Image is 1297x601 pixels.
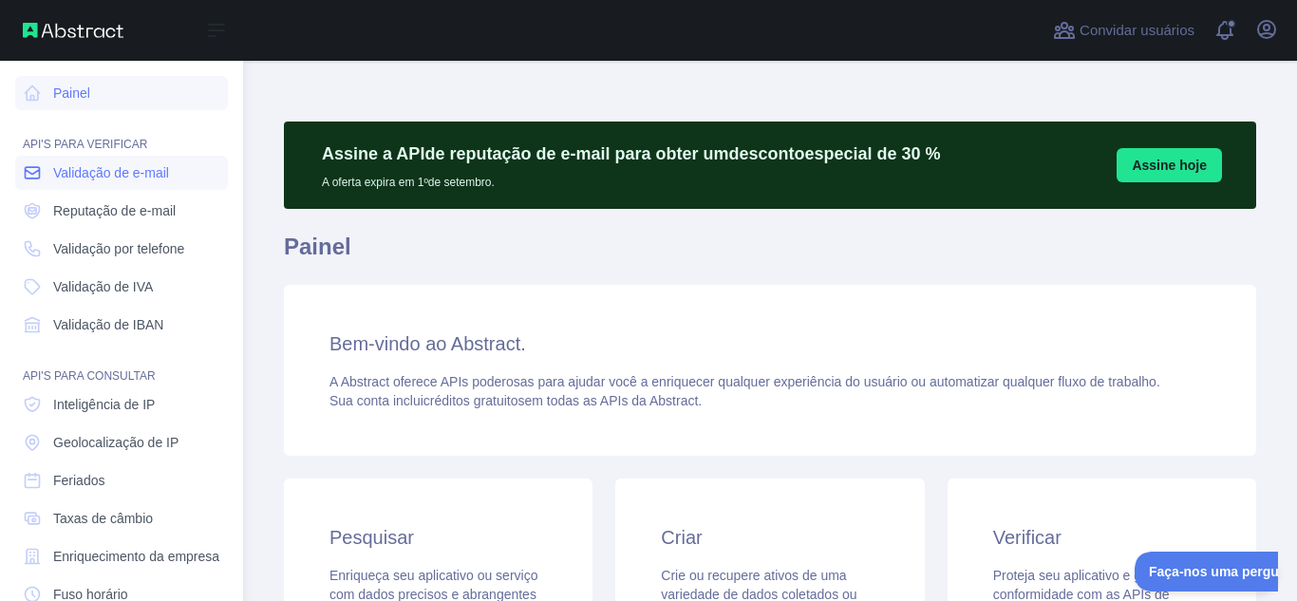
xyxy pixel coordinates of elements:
a: Validação de e-mail [15,156,228,190]
a: Feriados [15,463,228,498]
font: em todas as APIs da Abstract. [524,393,702,408]
font: Reputação de e-mail [53,203,176,218]
a: Reputação de e-mail [15,194,228,228]
button: Convidar usuários [1049,15,1198,46]
font: desconto [728,144,804,163]
a: Enriquecimento da empresa [15,539,228,573]
font: Validação de IBAN [53,317,163,332]
font: Criar [661,527,702,548]
font: Assine hoje [1132,158,1207,173]
font: Assine a API [322,144,424,163]
font: Validação de e-mail [53,165,169,180]
font: Sua conta inclui [329,393,423,408]
a: Inteligência de IP [15,387,228,422]
font: Pesquisar [329,527,414,548]
font: A oferta expira em 1º [322,176,428,189]
font: Geolocalização de IP [53,435,179,450]
font: Painel [284,234,351,259]
a: Painel [15,76,228,110]
font: Verificar [993,527,1062,548]
font: Validação por telefone [53,241,184,256]
font: API'S PARA VERIFICAR [23,138,147,151]
font: . [491,176,494,189]
a: Validação de IVA [15,270,228,304]
font: Faça-nos uma pergunta [14,12,164,28]
button: Assine hoje [1117,148,1222,182]
font: especial de [805,144,897,163]
font: créditos gratuitos [423,393,525,408]
a: Validação de IBAN [15,308,228,342]
font: Bem-vindo ao Abstract. [329,333,526,354]
font: Enriquecimento da empresa [53,549,219,564]
font: Taxas de câmbio [53,511,153,526]
font: 30 % [902,144,941,163]
font: de reputação de e-mail para obter um [424,144,728,163]
font: API'S PARA CONSULTAR [23,369,156,383]
font: Painel [53,85,90,101]
a: Taxas de câmbio [15,501,228,535]
font: Validação de IVA [53,279,153,294]
font: de setembro [428,176,492,189]
a: Validação por telefone [15,232,228,266]
font: Convidar usuários [1080,22,1194,38]
font: A Abstract oferece APIs poderosas para ajudar você a enriquecer qualquer experiência do usuário o... [329,374,1160,389]
a: Geolocalização de IP [15,425,228,460]
iframe: Alternar suporte ao cliente [1135,552,1278,592]
font: Feriados [53,473,104,488]
font: Inteligência de IP [53,397,155,412]
img: API abstrata [23,23,123,38]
